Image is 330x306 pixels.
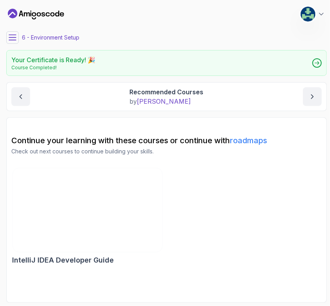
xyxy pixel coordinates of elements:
a: IntelliJ IDEA Developer Guide cardIntelliJ IDEA Developer Guide [13,168,163,266]
button: previous content [11,87,30,106]
p: Recommended Courses [130,87,204,97]
h2: Continue your learning with these courses or continue with [11,135,322,146]
p: Course Completed! [11,65,95,71]
a: roadmaps [230,136,267,145]
span: [PERSON_NAME] [137,97,191,105]
img: IntelliJ IDEA Developer Guide card [13,168,162,252]
a: Your Certificate is Ready! 🎉Course Completed! [6,50,327,76]
h2: Your Certificate is Ready! 🎉 [11,55,95,65]
img: user profile image [301,7,316,22]
a: Dashboard [8,8,64,20]
button: user profile image [300,6,325,22]
h2: IntelliJ IDEA Developer Guide [13,255,114,266]
p: Check out next courses to continue building your skills. [11,148,322,155]
p: 6 - Environment Setup [22,34,79,41]
button: next content [303,87,322,106]
p: by [130,97,204,106]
